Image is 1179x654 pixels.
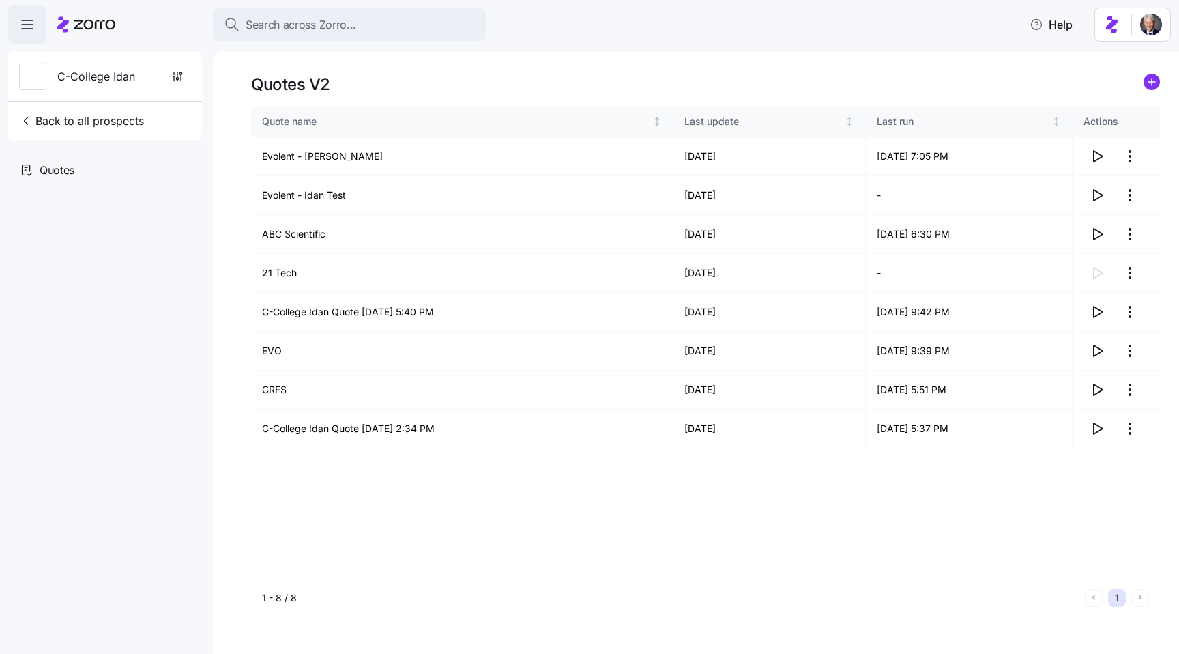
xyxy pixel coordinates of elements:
button: Back to all prospects [14,107,149,134]
button: Help [1019,11,1083,38]
img: 1dcb4e5d-e04d-4770-96a8-8d8f6ece5bdc-1719926415027.jpeg [1140,14,1162,35]
td: [DATE] [673,332,866,371]
td: ABC Scientific [251,215,673,254]
td: - [866,176,1073,215]
th: Quote nameNot sorted [251,106,673,137]
td: - [866,254,1073,293]
td: [DATE] 7:05 PM [866,137,1073,176]
td: [DATE] 6:30 PM [866,215,1073,254]
td: [DATE] [673,215,866,254]
span: C-College Idan [57,68,135,85]
td: C-College Idan Quote [DATE] 5:40 PM [251,293,673,332]
td: [DATE] 5:37 PM [866,410,1073,448]
td: 21 Tech [251,254,673,293]
svg: add icon [1144,74,1160,90]
td: [DATE] [673,293,866,332]
td: [DATE] [673,137,866,176]
button: Previous page [1085,589,1103,607]
td: EVO [251,332,673,371]
td: [DATE] [673,254,866,293]
div: Not sorted [652,117,662,126]
button: Search across Zorro... [213,8,486,41]
div: Not sorted [1051,117,1061,126]
td: [DATE] [673,410,866,448]
a: add icon [1144,74,1160,95]
div: Not sorted [845,117,854,126]
span: Search across Zorro... [246,16,356,33]
td: [DATE] 9:39 PM [866,332,1073,371]
div: Last update [684,114,843,129]
td: Evolent - Idan Test [251,176,673,215]
th: Last runNot sorted [866,106,1073,137]
div: Quote name [262,114,650,129]
td: [DATE] 9:42 PM [866,293,1073,332]
span: Back to all prospects [19,113,144,129]
button: 1 [1108,589,1126,607]
div: Actions [1083,114,1149,129]
td: [DATE] [673,176,866,215]
th: Last updateNot sorted [673,106,866,137]
a: Quotes [8,151,202,189]
button: Next page [1131,589,1149,607]
span: Help [1030,16,1073,33]
div: Last run [877,114,1049,129]
td: C-College Idan Quote [DATE] 2:34 PM [251,410,673,448]
h1: Quotes V2 [251,74,330,95]
div: 1 - 8 / 8 [262,591,1079,605]
td: Evolent - [PERSON_NAME] [251,137,673,176]
td: [DATE] 5:51 PM [866,371,1073,410]
span: Quotes [40,162,74,179]
td: CRFS [251,371,673,410]
td: [DATE] [673,371,866,410]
